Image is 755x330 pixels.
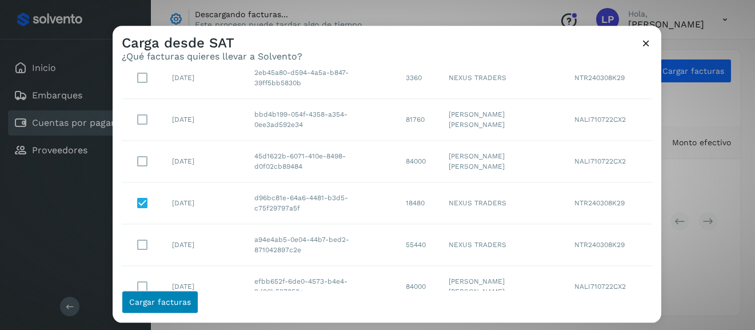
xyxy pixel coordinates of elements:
[397,141,440,183] td: 84000
[397,267,440,308] td: 84000
[163,267,246,308] td: [DATE]
[565,58,652,100] td: NTR240308K29
[565,183,652,225] td: NTR240308K29
[397,58,440,100] td: 3360
[245,100,397,141] td: bbd4b199-054f-4358-a354-0ee3ad592e34
[397,100,440,141] td: 81760
[129,298,191,306] span: Cargar facturas
[565,100,652,141] td: NALI710722CX2
[440,183,565,225] td: NEXUS TRADERS
[397,183,440,225] td: 18480
[163,225,246,267] td: [DATE]
[163,183,246,225] td: [DATE]
[245,225,397,267] td: a94e4ab5-0e04-44b7-bed2-871042897c2e
[440,58,565,100] td: NEXUS TRADERS
[122,35,302,51] h3: Carga desde SAT
[163,58,246,100] td: [DATE]
[122,51,302,62] p: ¿Qué facturas quieres llevar a Solvento?
[565,267,652,308] td: NALI710722CX2
[440,267,565,308] td: [PERSON_NAME] [PERSON_NAME]
[440,225,565,267] td: NEXUS TRADERS
[245,141,397,183] td: 45d1622b-6071-410e-8498-d0f02cb89484
[122,291,198,313] button: Cargar facturas
[245,58,397,100] td: 2eb45a80-d594-4a5a-b847-39ff5bb5830b
[440,141,565,183] td: [PERSON_NAME] [PERSON_NAME]
[440,100,565,141] td: [PERSON_NAME] [PERSON_NAME]
[565,141,652,183] td: NALI710722CX2
[163,100,246,141] td: [DATE]
[397,225,440,267] td: 55440
[245,267,397,308] td: efbb652f-6de0-4573-b4e4-2d90b527858c
[565,225,652,267] td: NTR240308K29
[163,141,246,183] td: [DATE]
[245,183,397,225] td: d96bc81e-64a6-4481-b3d5-c75f29797a5f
